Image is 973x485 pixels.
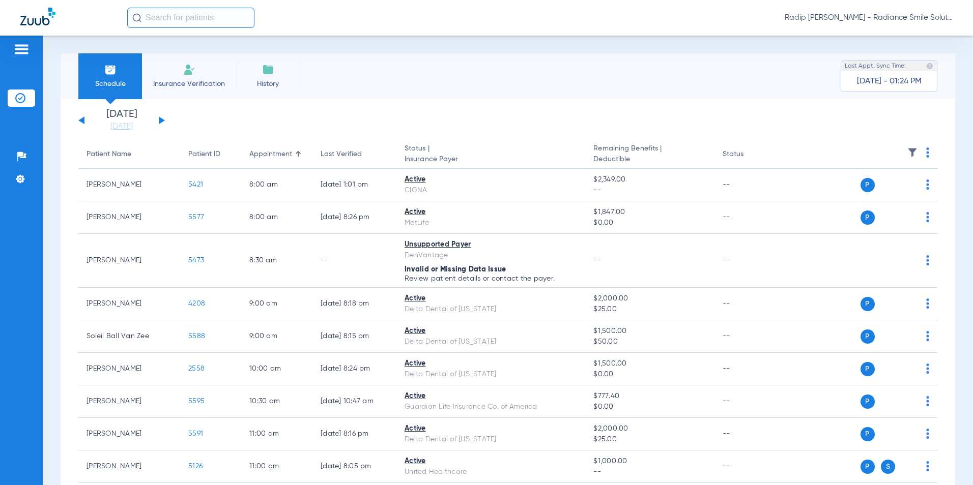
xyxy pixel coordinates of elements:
[593,337,706,347] span: $50.00
[861,329,875,344] span: P
[188,149,220,160] div: Patient ID
[241,353,312,385] td: 10:00 AM
[244,79,292,89] span: History
[78,385,180,418] td: [PERSON_NAME]
[321,149,388,160] div: Last Verified
[188,365,205,372] span: 2558
[20,8,55,25] img: Zuub Logo
[312,169,396,201] td: [DATE] 1:01 PM
[861,297,875,311] span: P
[714,353,783,385] td: --
[188,149,233,160] div: Patient ID
[183,64,195,76] img: Manual Insurance Verification
[907,147,918,158] img: filter.svg
[857,76,922,86] span: [DATE] - 01:24 PM
[405,391,577,402] div: Active
[249,149,292,160] div: Appointment
[593,207,706,218] span: $1,847.00
[861,395,875,409] span: P
[188,300,205,307] span: 4208
[593,174,706,185] span: $2,349.00
[593,456,706,467] span: $1,000.00
[87,149,172,160] div: Patient Name
[405,369,577,380] div: Delta Dental of [US_STATE]
[845,61,906,71] span: Last Appt. Sync Time:
[714,320,783,353] td: --
[926,363,929,374] img: group-dot-blue.svg
[593,304,706,315] span: $25.00
[405,358,577,369] div: Active
[405,266,506,273] span: Invalid or Missing Data Issue
[87,149,131,160] div: Patient Name
[188,398,205,405] span: 5595
[861,362,875,376] span: P
[926,429,929,439] img: group-dot-blue.svg
[321,149,362,160] div: Last Verified
[405,218,577,228] div: MetLife
[249,149,304,160] div: Appointment
[312,288,396,320] td: [DATE] 8:18 PM
[78,169,180,201] td: [PERSON_NAME]
[241,288,312,320] td: 9:00 AM
[241,320,312,353] td: 9:00 AM
[132,13,141,22] img: Search Icon
[922,436,973,485] iframe: Chat Widget
[405,275,577,282] p: Review patient details or contact the payer.
[262,64,274,76] img: History
[241,450,312,483] td: 11:00 AM
[405,337,577,347] div: Delta Dental of [US_STATE]
[714,450,783,483] td: --
[241,234,312,288] td: 8:30 AM
[104,64,117,76] img: Schedule
[593,369,706,380] span: $0.00
[78,353,180,385] td: [PERSON_NAME]
[188,463,203,470] span: 5126
[241,418,312,450] td: 11:00 AM
[926,63,933,70] img: last sync help info
[312,234,396,288] td: --
[405,154,577,165] span: Insurance Payer
[714,418,783,450] td: --
[714,288,783,320] td: --
[405,467,577,477] div: United Healthcare
[241,169,312,201] td: 8:00 AM
[312,201,396,234] td: [DATE] 8:26 PM
[926,212,929,222] img: group-dot-blue.svg
[861,460,875,474] span: P
[585,140,714,169] th: Remaining Benefits |
[91,122,152,132] a: [DATE]
[593,402,706,412] span: $0.00
[312,418,396,450] td: [DATE] 8:16 PM
[926,255,929,265] img: group-dot-blue.svg
[405,185,577,196] div: CIGNA
[312,385,396,418] td: [DATE] 10:47 AM
[714,385,783,418] td: --
[405,239,577,250] div: Unsupported Payer
[926,179,929,190] img: group-dot-blue.svg
[188,332,205,340] span: 5588
[593,293,706,304] span: $2,000.00
[926,298,929,309] img: group-dot-blue.svg
[188,214,204,221] span: 5577
[78,288,180,320] td: [PERSON_NAME]
[78,450,180,483] td: [PERSON_NAME]
[861,427,875,441] span: P
[405,250,577,261] div: DenVantage
[91,109,152,132] li: [DATE]
[593,434,706,445] span: $25.00
[593,391,706,402] span: $777.40
[926,331,929,341] img: group-dot-blue.svg
[881,460,895,474] span: S
[13,43,30,55] img: hamburger-icon
[405,293,577,304] div: Active
[78,201,180,234] td: [PERSON_NAME]
[714,234,783,288] td: --
[405,434,577,445] div: Delta Dental of [US_STATE]
[593,358,706,369] span: $1,500.00
[127,8,254,28] input: Search for patients
[86,79,134,89] span: Schedule
[785,13,953,23] span: Radip [PERSON_NAME] - Radiance Smile Solutions
[405,402,577,412] div: Guardian Life Insurance Co. of America
[926,147,929,158] img: group-dot-blue.svg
